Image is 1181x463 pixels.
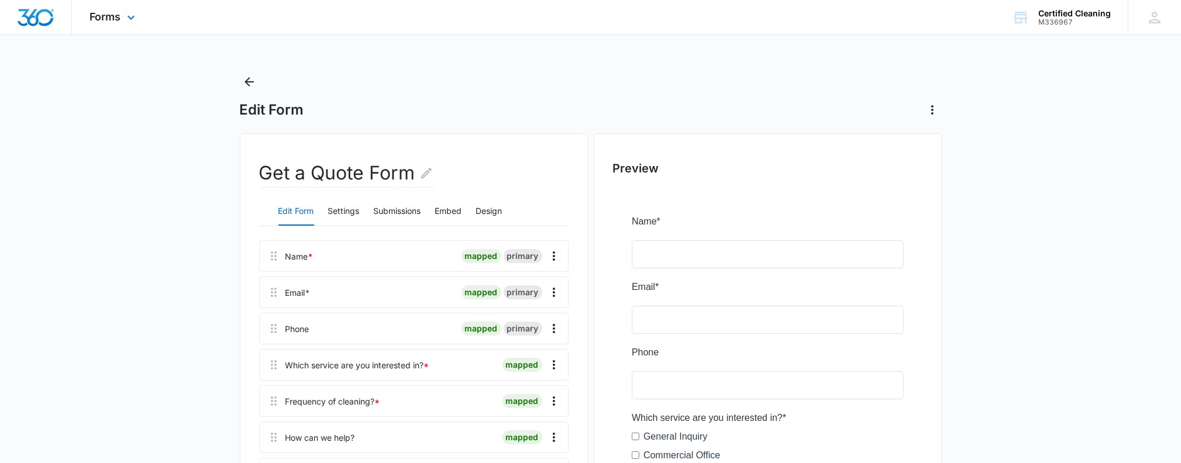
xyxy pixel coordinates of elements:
[545,355,563,374] button: Overflow Menu
[419,159,433,187] button: Edit Form Name
[285,250,314,262] div: Name
[545,319,563,338] button: Overflow Menu
[504,285,542,299] div: primary
[502,358,542,372] div: mapped
[12,271,120,285] label: Senior Center & Daycares
[435,198,462,226] button: Embed
[502,394,542,408] div: mapped
[240,101,304,119] h1: Edit Form
[462,249,501,263] div: mapped
[462,285,501,299] div: mapped
[545,392,563,410] button: Overflow Menu
[923,101,942,119] button: Actions
[285,359,429,371] div: Which service are you interested in?
[374,198,421,226] button: Submissions
[613,160,922,177] h2: Preview
[278,198,314,226] button: Edit Form
[285,395,380,407] div: Frequency of cleaning?
[285,286,311,299] div: Email
[504,249,542,263] div: primary
[12,234,88,248] label: Commercial Office
[285,323,309,335] div: Phone
[545,247,563,265] button: Overflow Menu
[502,430,542,444] div: mapped
[285,431,355,444] div: How can we help?
[545,428,563,447] button: Overflow Menu
[1038,18,1111,26] div: account id
[12,290,129,304] label: Commercial Common Areas
[259,159,433,188] h2: Get a Quote Form
[328,198,360,226] button: Settings
[462,322,501,336] div: mapped
[1038,9,1111,18] div: account name
[476,198,502,226] button: Design
[12,215,75,229] label: General Inquiry
[504,322,542,336] div: primary
[240,72,259,91] button: Back
[545,283,563,302] button: Overflow Menu
[89,11,121,23] span: Forms
[12,253,122,267] label: Janitorial Staffing Services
